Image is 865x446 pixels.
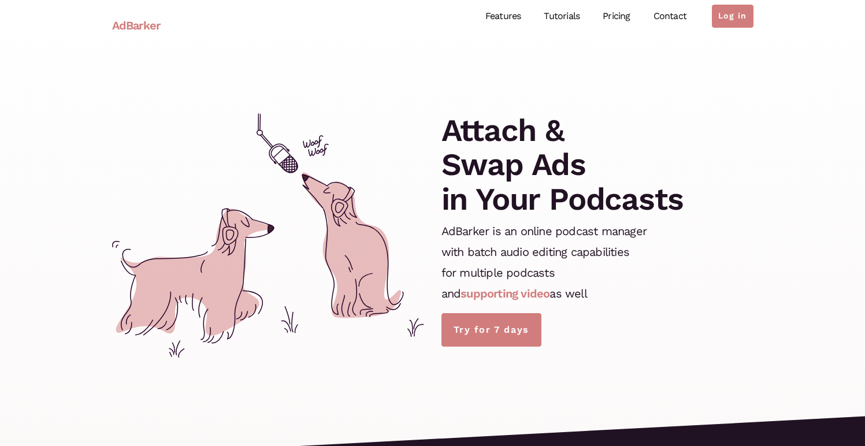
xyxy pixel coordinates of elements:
[712,5,753,28] a: Log in
[441,313,541,347] a: Try for 7 days
[112,113,424,358] img: cover.svg
[441,221,647,304] p: AdBarker is an online podcast manager with batch audio editing capabilities for multiple podcasts...
[461,287,550,300] a: supporting video
[112,12,161,39] a: AdBarker
[441,113,684,216] h1: Attach & Swap Ads in Your Podcasts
